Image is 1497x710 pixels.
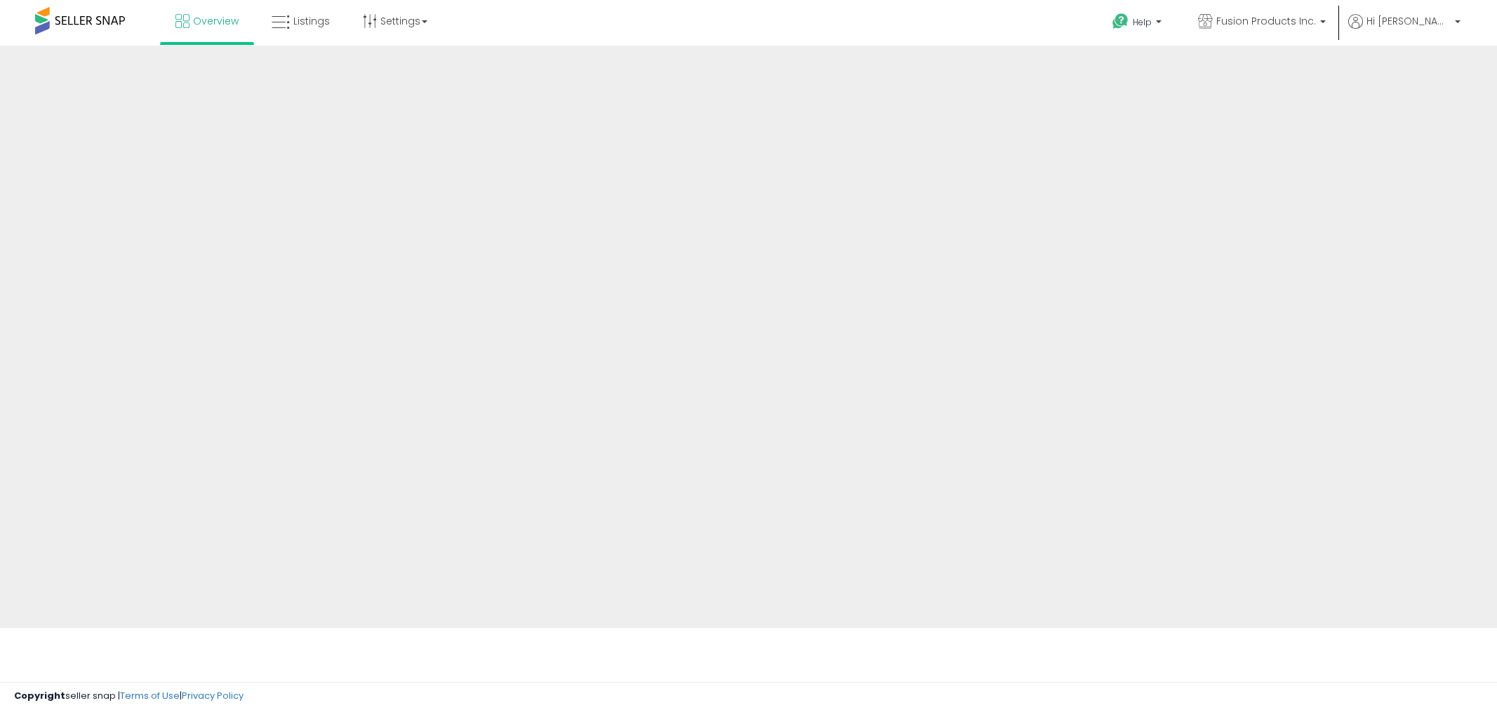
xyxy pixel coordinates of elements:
span: Fusion Products Inc. [1216,14,1316,28]
span: Listings [293,14,330,28]
span: Overview [193,14,239,28]
span: Help [1133,16,1152,28]
i: Get Help [1112,13,1129,30]
span: Hi [PERSON_NAME] [1366,14,1451,28]
a: Hi [PERSON_NAME] [1348,14,1461,46]
a: Help [1101,2,1176,46]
